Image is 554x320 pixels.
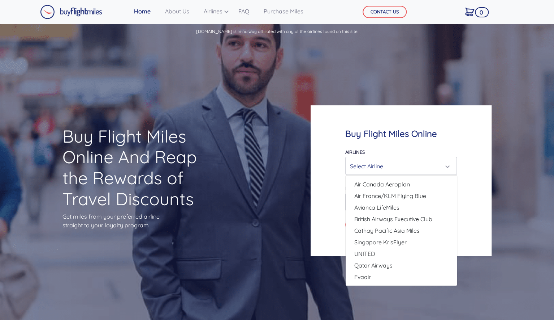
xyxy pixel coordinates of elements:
label: Airlines [345,149,365,155]
h1: Buy Flight Miles Online And Reap the Rewards of Travel Discounts [62,126,215,209]
img: Buy Flight Miles Logo [40,5,102,19]
button: Select Airline [345,157,457,175]
h4: Buy Flight Miles Online [345,129,457,139]
button: CONTACT US [363,6,407,18]
a: Home [131,4,153,18]
span: Avianca LifeMiles [354,203,399,212]
span: British Airways Executive Club [354,215,432,223]
span: Cathay Pacific Asia Miles [354,226,420,235]
img: Cart [465,8,474,16]
a: Buy Flight Miles Logo [40,3,102,21]
p: Get miles from your preferred airline straight to your loyalty program [62,212,215,230]
span: 0 [475,7,489,17]
span: Singapore KrisFlyer [354,238,407,247]
span: Evaair [354,273,371,281]
a: About Us [162,4,192,18]
a: 0 [462,4,477,19]
a: Airlines [201,4,227,18]
a: Purchase Miles [261,4,306,18]
span: Qatar Airways [354,261,393,270]
span: UNITED [354,249,375,258]
span: Air Canada Aeroplan [354,180,410,189]
span: Air France/KLM Flying Blue [354,191,426,200]
a: FAQ [235,4,252,18]
div: Select Airline [350,159,448,173]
